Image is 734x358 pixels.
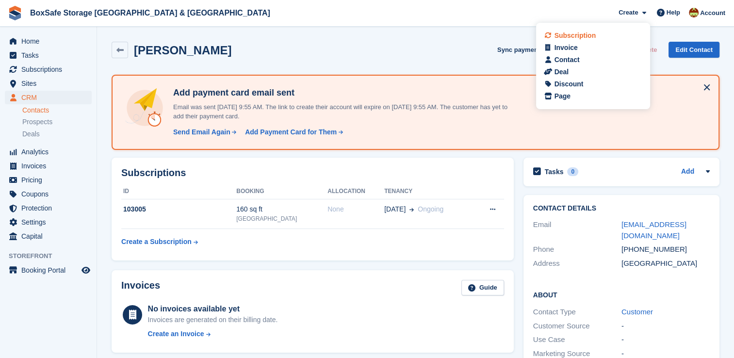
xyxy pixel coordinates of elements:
img: stora-icon-8386f47178a22dfd0bd8f6a31ec36ba5ce8667c1dd55bd0f319d3a0aa187defe.svg [8,6,22,20]
a: Invoice [545,43,641,53]
div: Invoices are generated on their billing date. [148,315,278,325]
a: menu [5,49,92,62]
span: Subscriptions [21,63,80,76]
a: [EMAIL_ADDRESS][DOMAIN_NAME] [621,220,686,240]
span: Create [619,8,638,17]
th: Booking [236,184,327,199]
div: Use Case [533,334,621,345]
div: Discount [554,79,583,89]
a: menu [5,187,92,201]
div: [PHONE_NUMBER] [621,244,710,255]
a: menu [5,159,92,173]
a: Discount [545,79,641,89]
img: Kim [689,8,699,17]
span: Settings [21,215,80,229]
a: Add [681,166,694,178]
div: Phone [533,244,621,255]
div: Contact [554,55,579,65]
a: Create a Subscription [121,233,198,251]
div: - [621,334,710,345]
span: Home [21,34,80,48]
div: Contact Type [533,307,621,318]
th: Allocation [327,184,384,199]
h2: Tasks [545,167,564,176]
a: Deals [22,129,92,139]
span: Account [700,8,725,18]
span: Coupons [21,187,80,201]
div: Email [533,219,621,241]
a: BoxSafe Storage [GEOGRAPHIC_DATA] & [GEOGRAPHIC_DATA] [26,5,274,21]
div: - [621,321,710,332]
span: Ongoing [418,205,443,213]
a: Subscription [545,31,641,41]
a: menu [5,215,92,229]
div: [GEOGRAPHIC_DATA] [621,258,710,269]
a: menu [5,173,92,187]
span: Storefront [9,251,97,261]
a: menu [5,77,92,90]
a: menu [5,263,92,277]
div: Invoice [554,43,577,53]
div: 160 sq ft [236,204,327,214]
th: ID [121,184,236,199]
a: menu [5,91,92,104]
span: Booking Portal [21,263,80,277]
div: Add Payment Card for Them [245,127,337,137]
span: Prospects [22,117,52,127]
span: Pricing [21,173,80,187]
div: Create an Invoice [148,329,204,339]
div: Subscription [554,31,596,41]
div: None [327,204,384,214]
span: Help [667,8,680,17]
a: menu [5,34,92,48]
img: add-payment-card-4dbda4983b697a7845d177d07a5d71e8a16f1ec00487972de202a45f1e8132f5.svg [124,87,165,129]
a: menu [5,201,92,215]
h2: Subscriptions [121,167,504,179]
span: Invoices [21,159,80,173]
th: Tenancy [384,184,473,199]
div: Deal [554,67,569,77]
a: menu [5,229,92,243]
h2: About [533,290,710,299]
h2: Contact Details [533,205,710,212]
a: Customer [621,308,653,316]
span: Protection [21,201,80,215]
span: Capital [21,229,80,243]
a: Deal [545,67,641,77]
span: Sites [21,77,80,90]
div: Page [554,91,570,101]
a: Contacts [22,106,92,115]
span: CRM [21,91,80,104]
button: Sync payment methods [497,42,568,58]
div: Customer Source [533,321,621,332]
p: Email was sent [DATE] 9:55 AM. The link to create their account will expire on [DATE] 9:55 AM. Th... [169,102,509,121]
h2: [PERSON_NAME] [134,44,231,57]
h2: Invoices [121,280,160,296]
div: Create a Subscription [121,237,192,247]
a: Prospects [22,117,92,127]
a: Contact [545,55,641,65]
div: No invoices available yet [148,303,278,315]
h4: Add payment card email sent [169,87,509,98]
a: menu [5,63,92,76]
span: Deals [22,130,40,139]
span: Tasks [21,49,80,62]
a: Preview store [80,264,92,276]
a: Create an Invoice [148,329,278,339]
div: Send Email Again [173,127,230,137]
div: 103005 [121,204,236,214]
a: menu [5,145,92,159]
a: Guide [461,280,504,296]
div: Address [533,258,621,269]
div: 0 [567,167,578,176]
a: Page [545,91,641,101]
div: [GEOGRAPHIC_DATA] [236,214,327,223]
span: [DATE] [384,204,406,214]
a: Edit Contact [669,42,719,58]
span: Analytics [21,145,80,159]
a: Add Payment Card for Them [241,127,344,137]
